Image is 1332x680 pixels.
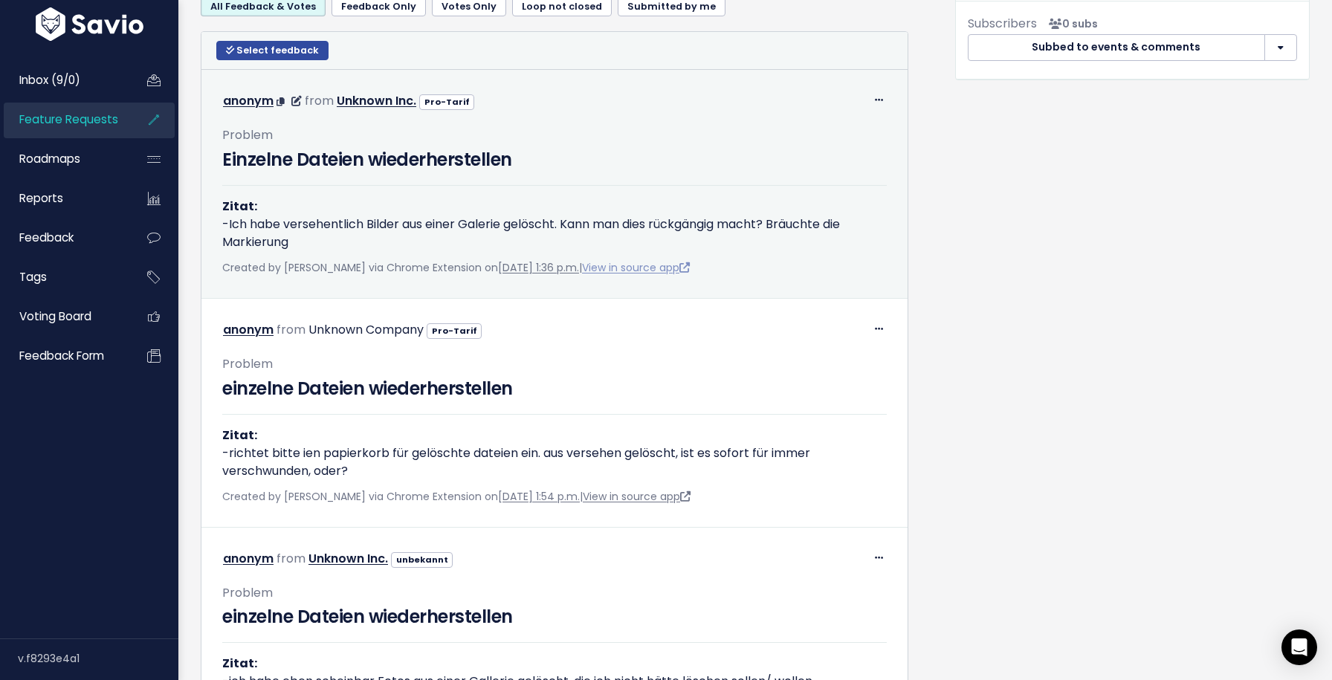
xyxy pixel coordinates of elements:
a: Reports [4,181,123,216]
strong: Pro-Tarif [432,325,477,337]
button: Subbed to events & comments [968,34,1265,61]
p: -richtet bitte ien papierkorb für gelöschte dateien ein. aus versehen gelöscht, ist es sofort für... [222,427,887,480]
span: Subscribers [968,15,1037,32]
span: Created by [PERSON_NAME] via Chrome Extension on | [222,489,691,504]
span: from [277,550,305,567]
strong: Zitat: [222,655,257,672]
strong: Pro-Tarif [424,96,470,108]
span: Feedback form [19,348,104,363]
span: Roadmaps [19,151,80,166]
div: Open Intercom Messenger [1281,629,1317,665]
a: Feedback form [4,339,123,373]
span: Inbox (9/0) [19,72,80,88]
span: <p><strong>Subscribers</strong><br><br> No subscribers yet<br> </p> [1043,16,1098,31]
span: Created by [PERSON_NAME] via Chrome Extension on | [222,260,690,275]
span: from [305,92,334,109]
span: from [277,321,305,338]
a: View in source app [582,260,690,275]
span: Feedback [19,230,74,245]
span: Feature Requests [19,111,118,127]
a: Roadmaps [4,142,123,176]
a: View in source app [583,489,691,504]
h3: einzelne Dateien wiederherstellen [222,375,887,402]
strong: unbekannt [396,554,448,566]
button: Select feedback [216,41,329,60]
a: anonym [223,92,274,109]
div: v.f8293e4a1 [18,639,178,678]
a: Voting Board [4,299,123,334]
a: Inbox (9/0) [4,63,123,97]
span: Problem [222,584,273,601]
a: Tags [4,260,123,294]
strong: Zitat: [222,427,257,444]
a: Unknown Inc. [308,550,388,567]
div: Unknown Company [308,320,424,341]
a: [DATE] 1:36 p.m. [498,260,579,275]
span: Problem [222,355,273,372]
span: Voting Board [19,308,91,324]
span: Reports [19,190,63,206]
a: [DATE] 1:54 p.m. [498,489,580,504]
a: Unknown Inc. [337,92,416,109]
a: anonym [223,321,274,338]
a: Feature Requests [4,103,123,137]
span: Problem [222,126,273,143]
h3: Einzelne Dateien wiederherstellen [222,146,887,173]
a: anonym [223,550,274,567]
p: -Ich habe versehentlich Bilder aus einer Galerie gelöscht. Kann man dies rückgängig macht? Bräuch... [222,198,887,251]
span: Select feedback [236,44,319,56]
h3: einzelne Dateien wiederherstellen [222,603,887,630]
span: Tags [19,269,47,285]
strong: Zitat: [222,198,257,215]
img: logo-white.9d6f32f41409.svg [32,7,147,41]
a: Feedback [4,221,123,255]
